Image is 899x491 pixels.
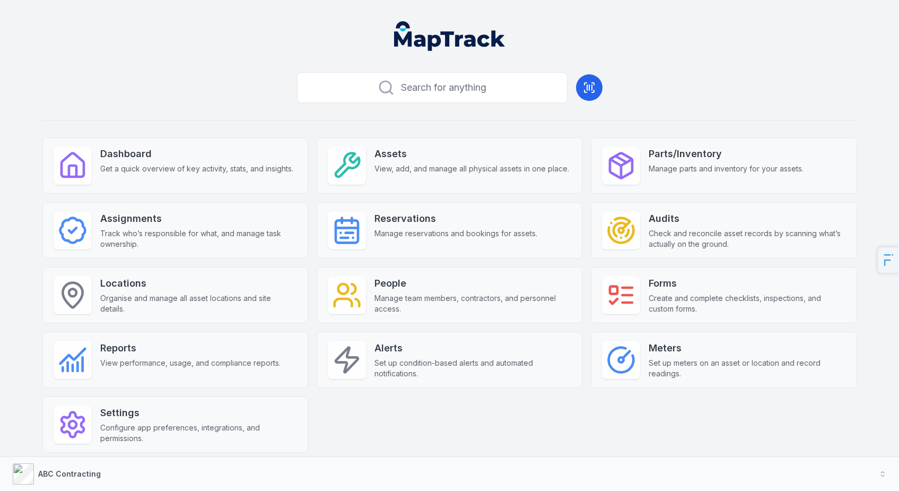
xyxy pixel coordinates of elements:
span: View, add, and manage all physical assets in one place. [374,163,569,174]
strong: Settings [100,406,297,420]
button: Search for anything [297,72,568,103]
strong: Reports [100,341,281,356]
a: AssetsView, add, and manage all physical assets in one place. [317,137,582,194]
strong: Assignments [100,211,297,226]
a: SettingsConfigure app preferences, integrations, and permissions. [42,397,308,453]
strong: Parts/Inventory [649,147,804,161]
a: Parts/InventoryManage parts and inventory for your assets. [591,137,857,194]
a: ReportsView performance, usage, and compliance reports. [42,332,308,388]
strong: Dashboard [100,147,293,161]
span: Set up meters on an asset or location and record readings. [649,358,845,379]
strong: Reservations [374,211,537,226]
a: AuditsCheck and reconcile asset records by scanning what’s actually on the ground. [591,202,857,259]
span: Get a quick overview of key activity, stats, and insights. [100,163,293,174]
span: Organise and manage all asset locations and site details. [100,293,297,314]
strong: Forms [649,276,845,291]
strong: Locations [100,276,297,291]
strong: People [374,276,571,291]
span: Manage parts and inventory for your assets. [649,163,804,174]
a: ReservationsManage reservations and bookings for assets. [317,202,582,259]
a: PeopleManage team members, contractors, and personnel access. [317,267,582,323]
span: Search for anything [401,80,486,95]
span: View performance, usage, and compliance reports. [100,358,281,368]
span: Manage reservations and bookings for assets. [374,228,537,239]
strong: Meters [649,341,845,356]
strong: Alerts [374,341,571,356]
strong: ABC Contracting [38,469,101,478]
span: Manage team members, contractors, and personnel access. [374,293,571,314]
a: AssignmentsTrack who’s responsible for what, and manage task ownership. [42,202,308,259]
span: Create and complete checklists, inspections, and custom forms. [649,293,845,314]
a: MetersSet up meters on an asset or location and record readings. [591,332,857,388]
nav: Global [377,21,522,51]
a: DashboardGet a quick overview of key activity, stats, and insights. [42,137,308,194]
a: AlertsSet up condition-based alerts and automated notifications. [317,332,582,388]
strong: Assets [374,147,569,161]
a: LocationsOrganise and manage all asset locations and site details. [42,267,308,323]
strong: Audits [649,211,845,226]
span: Set up condition-based alerts and automated notifications. [374,358,571,379]
span: Configure app preferences, integrations, and permissions. [100,423,297,444]
span: Check and reconcile asset records by scanning what’s actually on the ground. [649,228,845,249]
a: FormsCreate and complete checklists, inspections, and custom forms. [591,267,857,323]
span: Track who’s responsible for what, and manage task ownership. [100,228,297,249]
